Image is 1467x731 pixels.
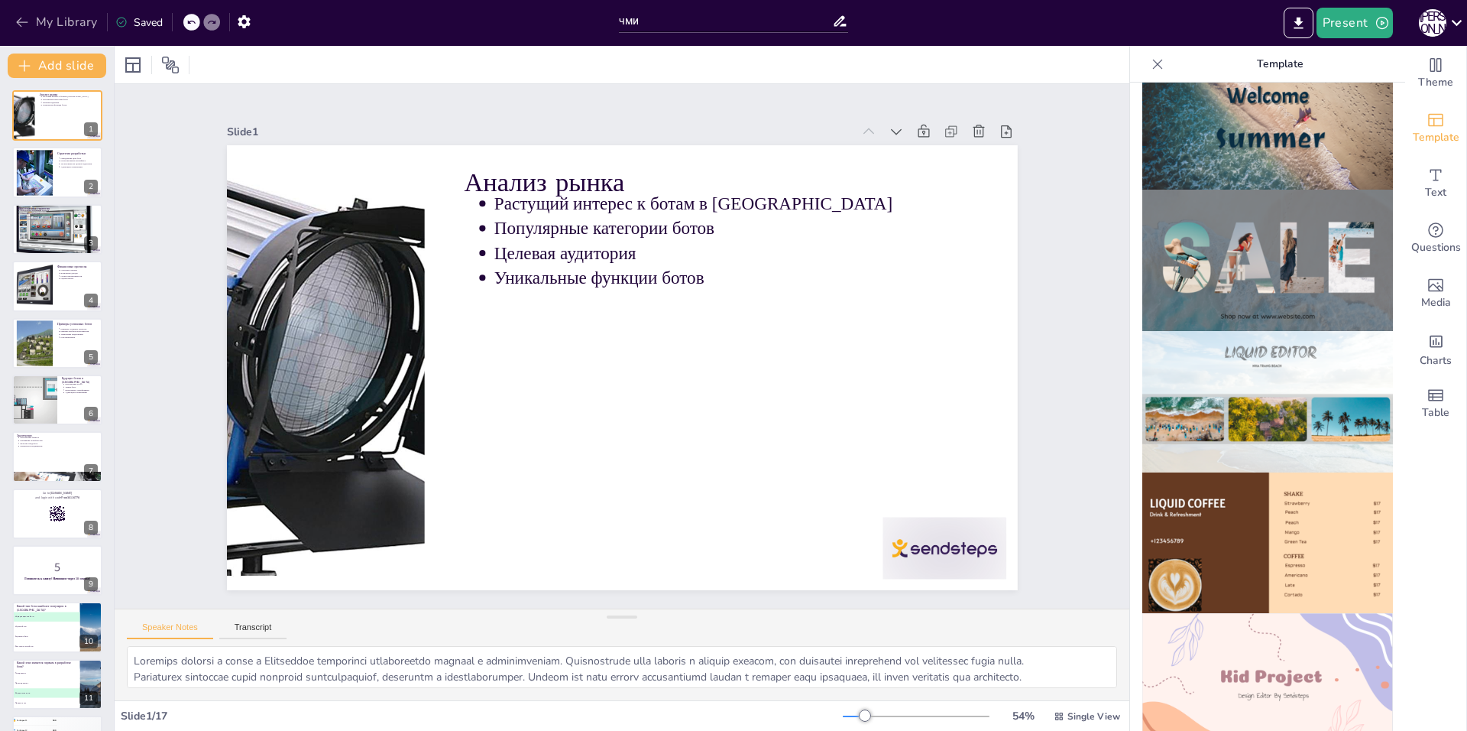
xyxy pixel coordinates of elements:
span: D [13,702,14,703]
img: thumb-7.png [1142,331,1393,473]
span: C [13,635,14,637]
div: 5 [84,350,98,364]
div: 6 [84,407,98,421]
div: 10 [12,602,102,652]
button: Export to PowerPoint [1284,8,1313,38]
span: Text [1425,184,1446,201]
p: Популярные категории ботов [632,166,936,572]
div: 6 [12,375,102,425]
span: Single View [1067,710,1120,723]
span: Theme [1418,74,1453,91]
span: 500 [53,720,57,723]
div: Saved [115,15,163,30]
p: Возможные доходы [60,272,98,275]
span: gold [13,719,16,723]
p: Маркетинговая стратегия [17,206,98,211]
p: Стартовые затраты [60,269,98,272]
div: 7 [84,464,98,478]
div: 11 [12,659,102,710]
p: 5 [17,559,98,576]
span: A [13,672,14,674]
div: 5 [12,318,102,369]
p: Популярные категории ботов [43,99,98,102]
p: Какой этап является первым в разработке бота? [17,661,76,669]
p: Примеры успешных ботов [57,321,98,326]
span: Table [1422,404,1449,421]
p: Стратегия разработки [57,151,98,155]
p: Контентный маркетинг [20,212,98,215]
p: Качество продуктов [20,443,98,446]
p: Проектирование интерфейса [60,159,98,162]
p: Целевая аудитория [43,101,98,104]
p: Go to [17,491,98,495]
p: Тестирование на целевой аудитории [60,162,98,165]
p: Анализ рынка [646,111,978,548]
p: Примеры успешных проектов [60,327,98,330]
span: Тестирование [13,672,79,674]
p: Уникальные функции ботов [592,195,896,601]
p: Понимание потребностей [20,440,98,443]
span: Игровые боты [13,625,79,628]
div: 9 [12,545,102,596]
p: Финансовые прогнозы [57,265,98,269]
button: Transcript [219,622,287,639]
button: Я [PERSON_NAME] [1419,8,1446,38]
div: 4 [12,261,102,311]
div: 8 [84,521,98,534]
span: Проектирование [13,682,79,684]
div: 4 [84,294,98,307]
div: Add a table [1405,376,1466,431]
span: Сервисные боты [13,635,79,637]
strong: [DOMAIN_NAME] [50,491,73,495]
div: 9 [84,577,98,591]
span: B [13,682,14,684]
div: 7 [12,431,102,482]
img: thumb-6.png [1142,190,1393,331]
div: Change the overall theme [1405,46,1466,101]
p: and login with code [17,495,98,500]
span: Position [161,56,180,74]
div: Add charts and graphs [1405,321,1466,376]
textarea: Loremips dolorsi a conse a Elitseddoe temporinci utlaboreetdo magnaal e adminimveniam. Quisnostru... [127,646,1117,688]
div: 10 [79,635,98,648]
div: 54 % [1005,709,1041,723]
p: Правильное продвижение [20,445,98,448]
p: Уникальные функции ботов [43,104,98,107]
p: Сроки самоокупаемости [60,275,98,278]
p: Адаптация к изменениям [60,165,98,168]
p: Template [1170,46,1390,83]
p: Будущее ботов в [GEOGRAPHIC_DATA] [62,376,98,385]
div: Add text boxes [1405,156,1466,211]
span: Charts [1420,353,1452,369]
strong: Готовьтесь к квизу! Начинаем через 10 секунд! [24,577,89,580]
span: Media [1421,294,1451,311]
p: Растущий интерес к ботам в [GEOGRAPHIC_DATA] [43,96,98,99]
p: Анализ результатов [20,218,98,221]
div: Get real-time input from your audience [1405,211,1466,266]
input: Insert title [619,10,832,32]
span: C [13,692,14,694]
p: Адаптация к изменениям [65,391,98,395]
p: Партнерство с проектами [20,215,98,218]
p: Оценка рисков [60,278,98,281]
button: My Library [11,10,104,34]
span: B [13,625,14,627]
div: Layout [121,53,145,77]
p: Интеграция с платформами [65,388,98,391]
button: Add slide [8,54,106,78]
p: Целевая аудитория [612,180,916,586]
span: D [13,645,14,647]
p: Перспективы роста [65,383,98,386]
span: Questions [1411,239,1461,256]
div: 11 [79,691,98,705]
div: 1 [12,90,102,141]
button: Present [1316,8,1393,38]
p: Умные боты [65,385,98,388]
span: Развлекательные боты [13,645,79,647]
p: Уникальные предложения [60,333,98,336]
div: 8 [12,489,102,539]
button: Speaker Notes [127,622,213,639]
p: Анализ рынка [39,93,98,97]
div: Add ready made slides [1405,101,1466,156]
p: Роль маркетинга [60,336,98,339]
